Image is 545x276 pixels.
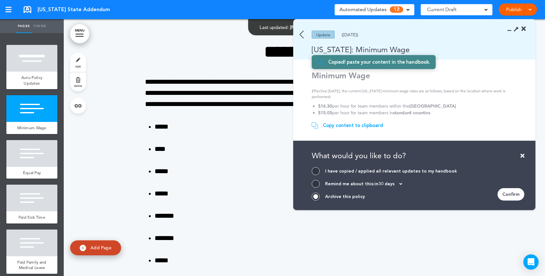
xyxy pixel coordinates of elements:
[312,31,335,39] div: Update
[378,182,395,186] span: 30 days
[23,170,41,175] span: Equal Pay
[32,19,48,33] a: Theme
[290,24,329,30] span: [PERSON_NAME]
[300,31,304,39] img: back.svg
[317,59,323,65] img: copy.svg
[318,103,332,109] strong: $16.30
[18,215,45,220] span: Paid Sick Time
[312,150,524,167] div: What would you like to do?
[374,182,402,186] div: in
[409,103,456,109] strong: [GEOGRAPHIC_DATA]
[260,24,289,30] span: Last updated:
[390,6,403,13] span: 12
[328,59,430,65] div: Copied! paste your content in the handbook.
[17,259,47,271] span: Paid Family and Medical Leave
[17,125,47,131] span: Minimum Wage
[523,254,539,270] div: Open Intercom Messenger
[312,122,318,129] img: copy.svg
[70,72,86,91] a: delete
[70,240,121,255] a: Add Page
[504,4,524,16] a: Publish
[6,256,57,274] a: Paid Family and Medical Leave
[318,110,332,116] strong: $15.05
[6,122,57,134] a: Minimum Wage
[498,188,524,201] div: Confirm
[260,25,349,30] div: —
[70,53,86,72] a: style
[6,72,57,89] a: Auto Policy Updates
[91,245,112,251] span: Add Page
[325,181,374,187] span: Remind me about this:
[75,64,81,68] span: style
[312,71,370,80] strong: Minimum Wage
[342,32,358,37] div: ([DATE])
[325,194,365,200] div: Archive this policy
[6,211,57,223] a: Paid Sick Time
[70,24,89,43] a: MENU
[38,6,110,13] span: [US_STATE] State Addendum
[318,110,512,116] li: per hour for team members in
[21,75,42,86] span: Auto Policy Updates
[312,88,519,100] p: Effective [DATE], the current [US_STATE] minimum wage rates are as follows, based on the location...
[325,168,457,174] div: I have copied / applied all relevant updates to my handbook
[6,167,57,179] a: Equal Pay
[393,110,430,116] strong: standard counties
[323,122,383,129] div: Copy content to clipboard
[293,44,517,55] div: [US_STATE]: Minimum Wage
[339,5,387,14] span: Automated Updates
[318,103,512,110] li: per hour for team members within the
[427,5,456,14] span: Current Draft
[16,19,32,33] a: Pages
[80,245,86,251] img: add.svg
[74,84,82,88] span: delete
